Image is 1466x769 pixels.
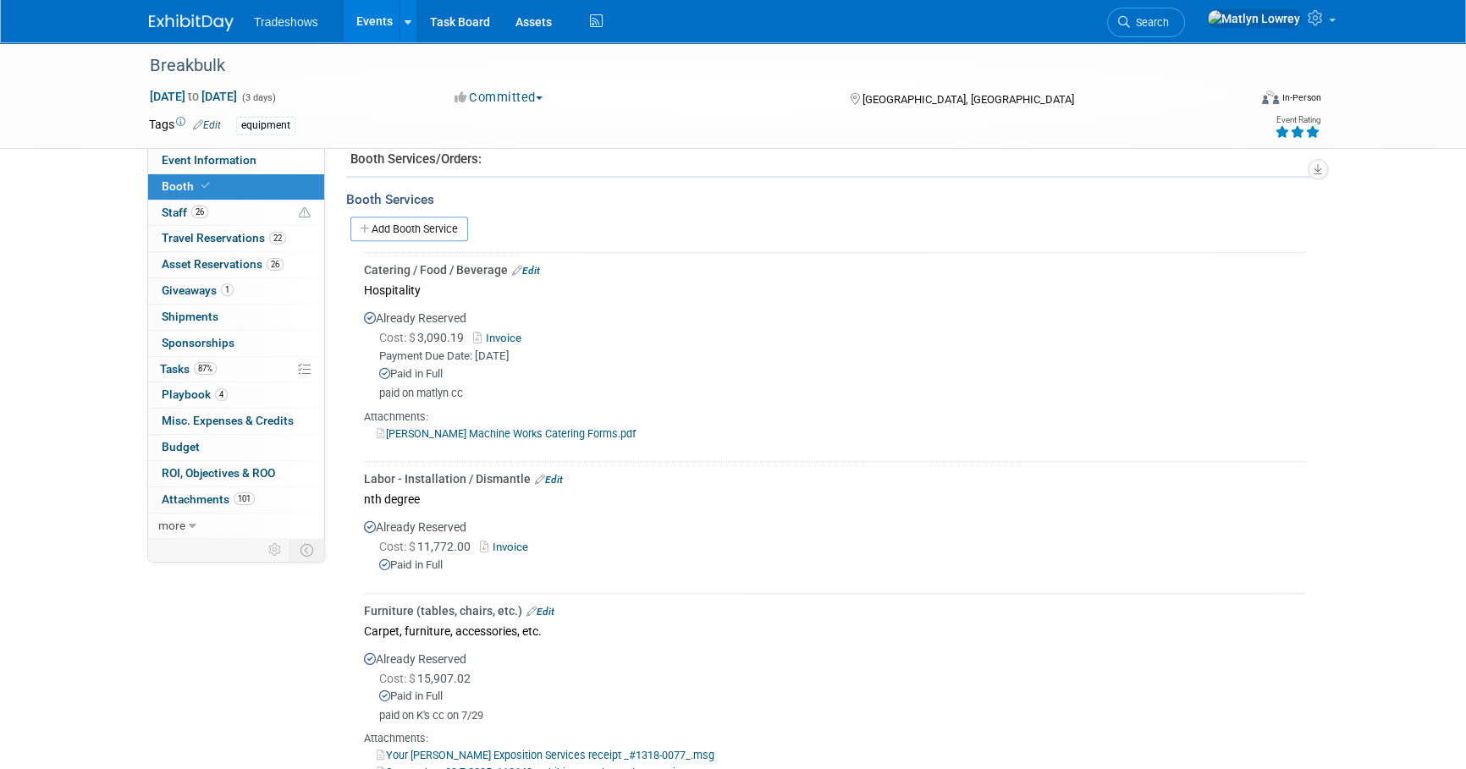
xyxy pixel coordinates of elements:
[364,510,1304,587] div: Already Reserved
[158,519,185,532] span: more
[148,487,324,513] a: Attachments101
[379,672,477,685] span: 15,907.02
[162,206,208,219] span: Staff
[191,206,208,218] span: 26
[144,51,1221,81] div: Breakbulk
[149,116,221,135] td: Tags
[162,336,234,349] span: Sponsorships
[148,305,324,330] a: Shipments
[148,357,324,382] a: Tasks87%
[162,153,256,167] span: Event Information
[193,119,221,131] a: Edit
[377,749,714,761] a: Your [PERSON_NAME] Exposition Services receipt _#1318-0077_.msg
[148,331,324,356] a: Sponsorships
[162,179,213,193] span: Booth
[148,226,324,251] a: Travel Reservations22
[1130,16,1169,29] span: Search
[379,558,1304,574] div: Paid in Full
[254,15,318,29] span: Tradeshows
[364,261,1304,278] div: Catering / Food / Beverage
[379,689,1304,705] div: Paid in Full
[1207,9,1301,28] img: Matlyn Lowrey
[149,14,234,31] img: ExhibitDay
[148,148,324,173] a: Event Information
[162,257,284,271] span: Asset Reservations
[148,409,324,434] a: Misc. Expenses & Credits
[194,362,217,375] span: 87%
[148,252,324,277] a: Asset Reservations26
[162,440,200,453] span: Budget
[364,602,1304,619] div: Furniture (tables, chairs, etc.)
[862,93,1073,106] span: [GEOGRAPHIC_DATA], [GEOGRAPHIC_DATA]
[299,206,311,221] span: Potential Scheduling Conflict -- at least one attendee is tagged in another overlapping event.
[148,382,324,408] a: Playbook4
[379,349,1304,365] div: Payment Due Date: [DATE]
[148,278,324,304] a: Giveaways1
[148,200,324,226] a: Staff26
[162,231,286,244] span: Travel Reservations
[148,514,324,539] a: more
[185,90,201,103] span: to
[221,283,234,296] span: 1
[379,331,417,344] span: Cost: $
[267,258,284,271] span: 26
[364,731,1304,746] div: Attachments:
[236,117,295,135] div: equipment
[290,539,325,561] td: Toggle Event Tabs
[1281,91,1321,104] div: In-Person
[160,362,217,376] span: Tasks
[377,427,636,440] a: [PERSON_NAME] Machine Works Catering Forms.pdf
[1147,88,1321,113] div: Event Format
[201,181,210,190] i: Booth reservation complete
[269,232,286,244] span: 22
[162,414,294,427] span: Misc. Expenses & Credits
[379,366,1304,382] div: Paid in Full
[350,217,468,241] a: Add Booth Service
[149,89,238,104] span: [DATE] [DATE]
[379,709,1304,723] div: paid on K's cc on 7/29
[162,283,234,297] span: Giveaways
[1107,8,1185,37] a: Search
[379,540,477,553] span: 11,772.00
[240,92,276,103] span: (3 days)
[364,487,1304,510] div: nth degree
[261,539,290,561] td: Personalize Event Tab Strip
[379,672,417,685] span: Cost: $
[350,151,1304,168] div: Booth Services/Orders:
[379,331,471,344] span: 3,090.19
[379,387,1304,401] div: paid on matlyn cc
[449,89,549,107] button: Committed
[473,332,528,344] a: Invoice
[148,174,324,200] a: Booth
[364,619,1304,642] div: Carpet, furniture, accessories, etc.
[364,278,1304,301] div: Hospitality
[480,541,535,553] a: Invoice
[162,387,228,401] span: Playbook
[215,388,228,401] span: 4
[234,492,255,505] span: 101
[512,265,540,277] a: Edit
[1262,91,1279,104] img: Format-Inperson.png
[162,466,275,480] span: ROI, Objectives & ROO
[346,190,1317,209] div: Booth Services
[364,470,1304,487] div: Labor - Installation / Dismantle
[535,474,563,486] a: Edit
[379,540,417,553] span: Cost: $
[162,492,255,506] span: Attachments
[364,301,1304,455] div: Already Reserved
[162,310,218,323] span: Shipments
[148,461,324,486] a: ROI, Objectives & ROO
[1275,116,1320,124] div: Event Rating
[526,606,554,618] a: Edit
[148,435,324,460] a: Budget
[364,409,1304,425] div: Attachments:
